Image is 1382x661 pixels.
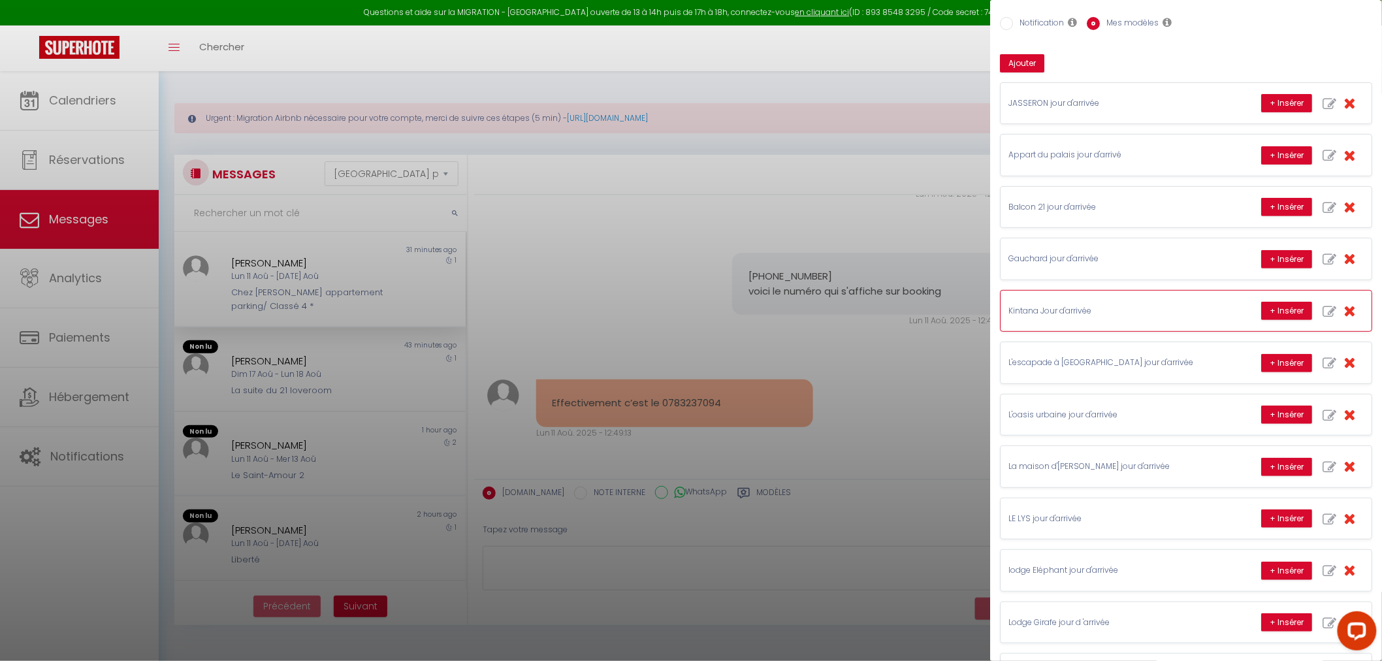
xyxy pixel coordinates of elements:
label: Mes modèles [1100,17,1159,31]
button: + Insérer [1261,250,1312,268]
p: Lodge Girafe jour d 'arrivée [1008,617,1204,629]
p: JASSERON jour d'arrivée [1008,97,1204,110]
i: Les modèles généraux sont visibles par vous et votre équipe [1163,17,1172,27]
button: + Insérer [1261,562,1312,580]
button: + Insérer [1261,198,1312,216]
label: Notification [1013,17,1064,31]
i: Les notifications sont visibles par toi et ton équipe [1068,17,1077,27]
button: + Insérer [1261,94,1312,112]
button: + Insérer [1261,302,1312,320]
p: Kintana Jour d'arrivée [1008,305,1204,317]
button: + Insérer [1261,458,1312,476]
p: Gauchard jour d'arrivée [1008,253,1204,265]
button: + Insérer [1261,146,1312,165]
button: + Insérer [1261,406,1312,424]
p: Appart du palais jour d'arrivé [1008,149,1204,161]
button: + Insérer [1261,613,1312,632]
button: + Insérer [1261,509,1312,528]
p: lodge Eléphant jour d'arrivée [1008,564,1204,577]
p: Balcon 21 jour d'arrivée [1008,201,1204,214]
iframe: LiveChat chat widget [1327,606,1382,661]
p: L'oasis urbaine jour d'arrivée [1008,409,1204,421]
button: Ajouter [1000,54,1044,73]
p: LE LYS jour d'arrivée [1008,513,1204,525]
p: La maison d'[PERSON_NAME] jour d'arrivée [1008,460,1204,473]
p: L'escapade à [GEOGRAPHIC_DATA] jour d'arrivée [1008,357,1204,369]
button: + Insérer [1261,354,1312,372]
